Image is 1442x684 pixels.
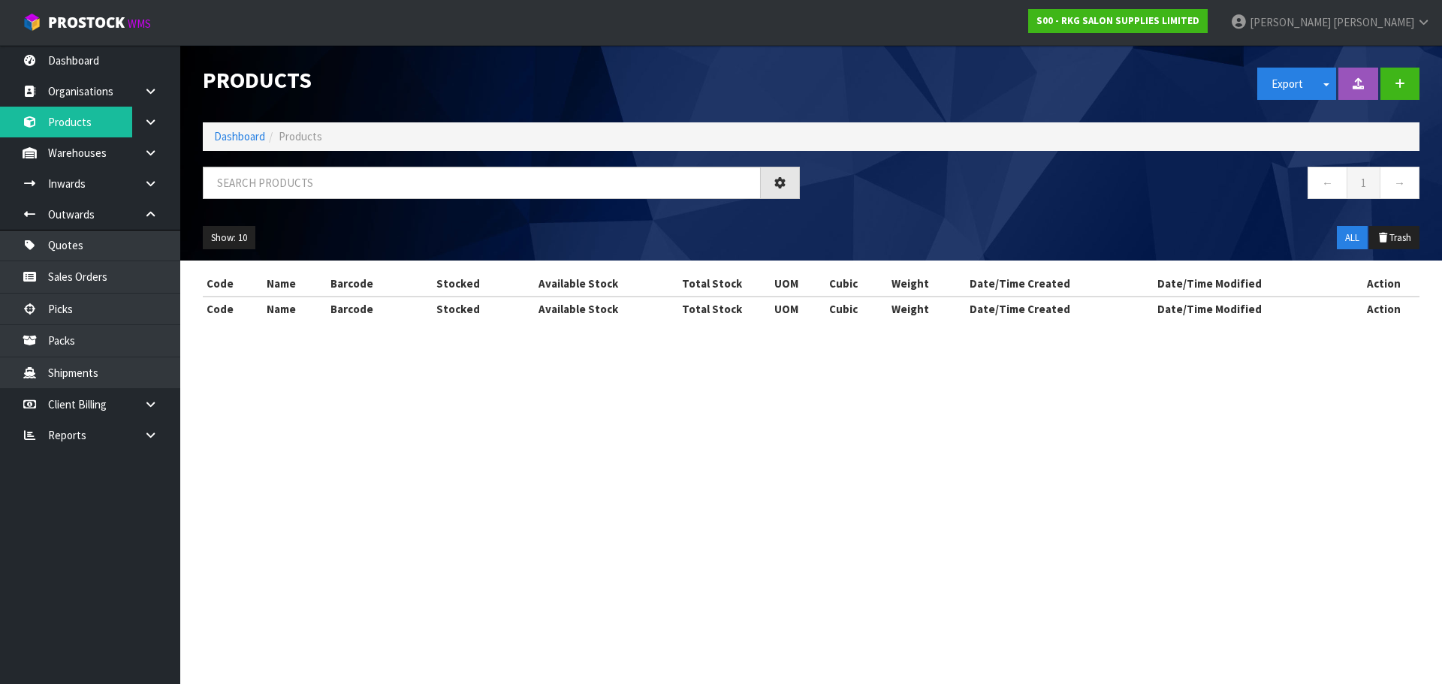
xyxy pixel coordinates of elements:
[1308,167,1347,199] a: ←
[771,297,825,321] th: UOM
[263,272,327,296] th: Name
[966,297,1154,321] th: Date/Time Created
[1347,167,1380,199] a: 1
[203,167,761,199] input: Search products
[653,297,771,321] th: Total Stock
[1257,68,1317,100] button: Export
[502,297,653,321] th: Available Stock
[825,272,888,296] th: Cubic
[48,13,125,32] span: ProStock
[888,297,966,321] th: Weight
[653,272,771,296] th: Total Stock
[771,272,825,296] th: UOM
[1028,9,1208,33] a: S00 - RKG SALON SUPPLIES LIMITED
[203,226,255,250] button: Show: 10
[128,17,151,31] small: WMS
[1333,15,1414,29] span: [PERSON_NAME]
[822,167,1419,203] nav: Page navigation
[1348,297,1419,321] th: Action
[414,297,502,321] th: Stocked
[888,272,966,296] th: Weight
[263,297,327,321] th: Name
[1348,272,1419,296] th: Action
[825,297,888,321] th: Cubic
[23,13,41,32] img: cube-alt.png
[327,297,414,321] th: Barcode
[1380,167,1419,199] a: →
[279,129,322,143] span: Products
[1369,226,1419,250] button: Trash
[502,272,653,296] th: Available Stock
[327,272,414,296] th: Barcode
[966,272,1154,296] th: Date/Time Created
[1250,15,1331,29] span: [PERSON_NAME]
[1337,226,1368,250] button: ALL
[1036,14,1199,27] strong: S00 - RKG SALON SUPPLIES LIMITED
[1154,297,1347,321] th: Date/Time Modified
[203,272,263,296] th: Code
[1154,272,1347,296] th: Date/Time Modified
[203,297,263,321] th: Code
[214,129,265,143] a: Dashboard
[203,68,800,92] h1: Products
[414,272,502,296] th: Stocked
